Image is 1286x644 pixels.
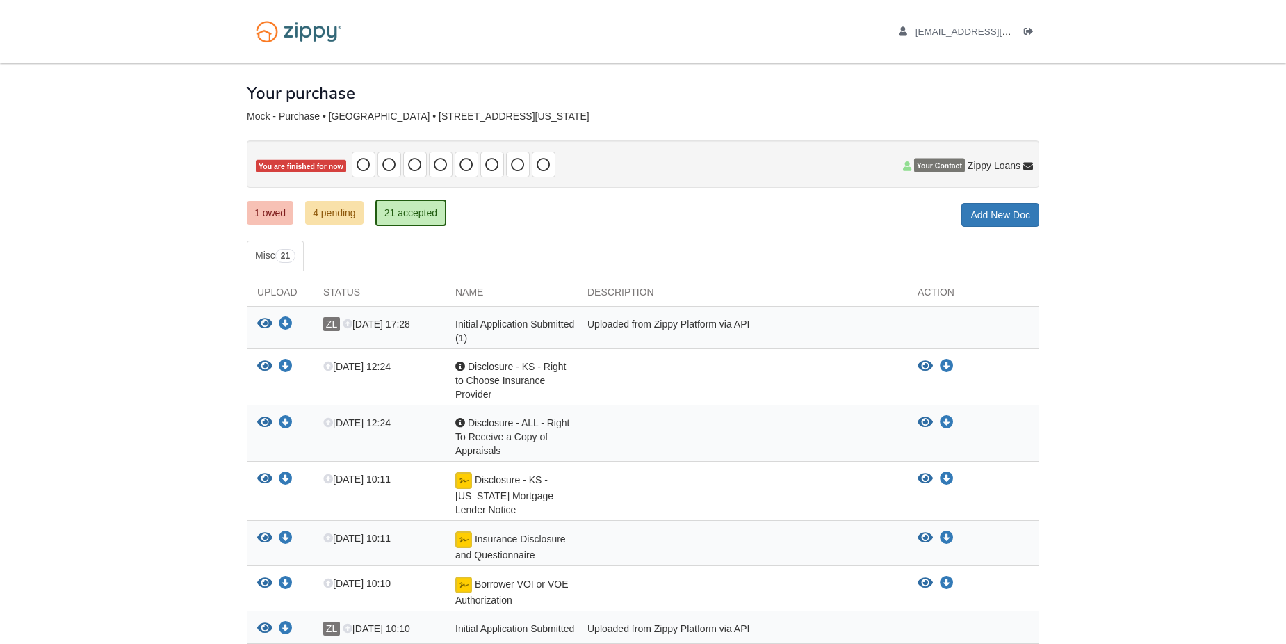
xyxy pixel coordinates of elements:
div: Uploaded from Zippy Platform via API [577,317,907,345]
a: Download Disclosure - KS - Right to Choose Insurance Provider [940,361,954,372]
a: Download Disclosure - ALL - Right To Receive a Copy of Appraisals [279,418,293,429]
span: ZL [323,622,340,636]
div: Mock - Purchase • [GEOGRAPHIC_DATA] • [STREET_ADDRESS][US_STATE] [247,111,1039,122]
a: Download Disclosure - KS - Right to Choose Insurance Provider [279,362,293,373]
span: Borrower VOI or VOE Authorization [455,579,568,606]
span: You are finished for now [256,160,346,173]
button: View Disclosure - KS - Kansas Mortgage Lender Notice [918,472,933,486]
button: View Insurance Disclosure and Questionnaire [918,531,933,545]
span: [DATE] 10:11 [323,533,391,544]
a: Download Disclosure - ALL - Right To Receive a Copy of Appraisals [940,417,954,428]
span: tnt74m@aol.com [915,26,1075,37]
a: Download Insurance Disclosure and Questionnaire [940,533,954,544]
a: Download Disclosure - KS - Kansas Mortgage Lender Notice [279,474,293,485]
span: Zippy Loans [968,159,1020,172]
div: Upload [247,285,313,306]
button: View Disclosure - KS - Kansas Mortgage Lender Notice [257,472,272,487]
button: View Initial Application Submitted [257,622,272,636]
img: Document accepted [455,531,472,548]
span: Disclosure - ALL - Right To Receive a Copy of Appraisals [455,417,569,456]
span: [DATE] 12:24 [323,417,391,428]
a: Download Insurance Disclosure and Questionnaire [279,533,293,545]
span: [DATE] 10:10 [323,578,391,589]
div: Uploaded from Zippy Platform via API [577,622,907,640]
button: View Borrower VOI or VOE Authorization [257,577,272,591]
span: Initial Application Submitted [455,623,574,634]
a: 21 accepted [375,200,446,226]
a: edit profile [899,26,1075,40]
span: [DATE] 17:28 [343,319,410,330]
div: Status [313,285,445,306]
a: Download Borrower VOI or VOE Authorization [940,578,954,589]
span: [DATE] 10:10 [343,623,410,634]
img: Logo [247,14,350,49]
div: Action [907,285,1039,306]
span: [DATE] 10:11 [323,474,391,485]
div: Name [445,285,577,306]
button: View Initial Application Submitted (1) [257,317,272,332]
button: View Disclosure - ALL - Right To Receive a Copy of Appraisals [918,416,933,430]
button: View Disclosure - KS - Right to Choose Insurance Provider [918,360,933,373]
a: Download Borrower VOI or VOE Authorization [279,579,293,590]
span: Insurance Disclosure and Questionnaire [455,533,566,561]
a: Download Disclosure - KS - Kansas Mortgage Lender Notice [940,474,954,485]
span: 21 [275,249,295,263]
button: View Borrower VOI or VOE Authorization [918,577,933,590]
span: Initial Application Submitted (1) [455,319,574,344]
span: Your Contact [914,159,965,172]
a: Download Initial Application Submitted (1) [279,319,293,330]
button: View Insurance Disclosure and Questionnaire [257,531,272,546]
img: Document accepted [455,472,472,489]
span: Disclosure - KS - [US_STATE] Mortgage Lender Notice [455,474,553,515]
a: Download Initial Application Submitted [279,624,293,635]
a: Log out [1024,26,1039,40]
img: Document accepted [455,577,472,593]
a: 1 owed [247,201,293,225]
a: Misc [247,241,304,271]
button: View Disclosure - KS - Right to Choose Insurance Provider [257,360,272,374]
span: Disclosure - KS - Right to Choose Insurance Provider [455,361,566,400]
a: 4 pending [305,201,364,225]
button: View Disclosure - ALL - Right To Receive a Copy of Appraisals [257,416,272,430]
span: ZL [323,317,340,331]
a: Add New Doc [961,203,1039,227]
h1: Your purchase [247,84,355,102]
div: Description [577,285,907,306]
span: [DATE] 12:24 [323,361,391,372]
